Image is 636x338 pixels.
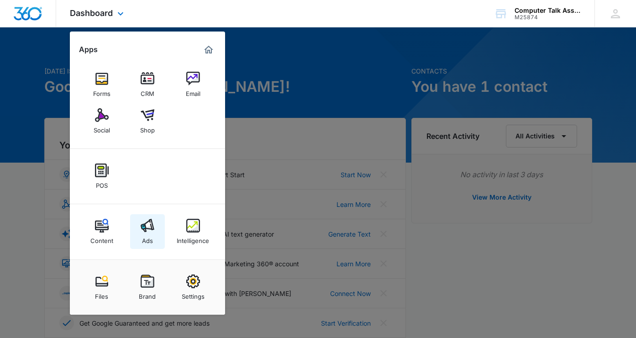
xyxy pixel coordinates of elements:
div: Social [94,122,110,134]
div: account id [515,14,581,21]
div: Content [90,232,113,244]
a: Brand [130,270,165,305]
div: CRM [141,85,154,97]
div: account name [515,7,581,14]
a: Email [176,67,210,102]
div: Brand [139,288,156,300]
a: Forms [84,67,119,102]
div: Forms [93,85,110,97]
a: POS [84,159,119,194]
div: Email [186,85,200,97]
a: CRM [130,67,165,102]
a: Ads [130,214,165,249]
div: Files [95,288,108,300]
a: Social [84,104,119,138]
span: Dashboard [70,8,113,18]
a: Intelligence [176,214,210,249]
h2: Apps [79,45,98,54]
div: POS [96,177,108,189]
a: Content [84,214,119,249]
div: Settings [182,288,205,300]
a: Settings [176,270,210,305]
a: Marketing 360® Dashboard [201,42,216,57]
div: Intelligence [177,232,209,244]
div: Shop [140,122,155,134]
a: Files [84,270,119,305]
div: Ads [142,232,153,244]
a: Shop [130,104,165,138]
